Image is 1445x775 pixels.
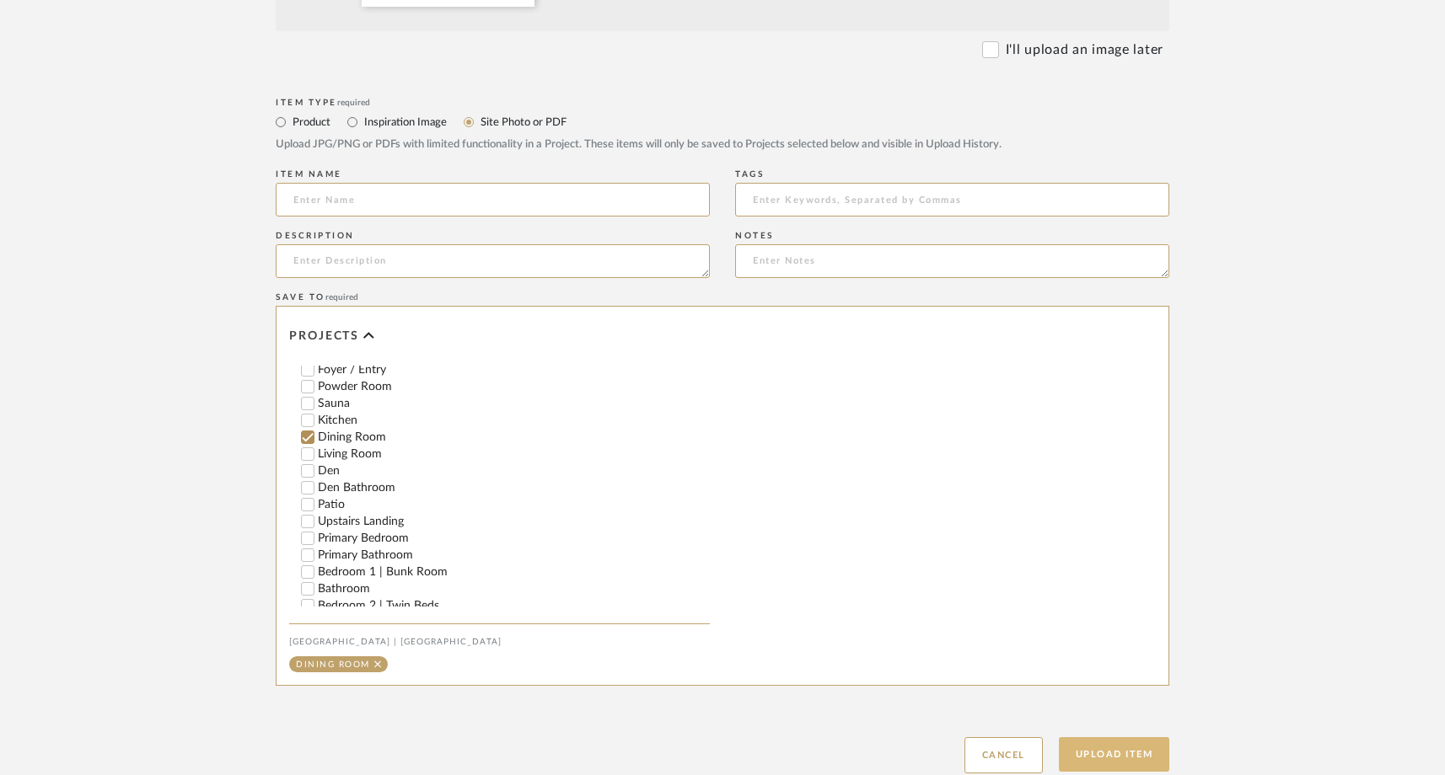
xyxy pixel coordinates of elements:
label: Den Bathroom [318,482,710,494]
div: Notes [735,231,1169,241]
label: Upstairs Landing [318,516,710,527]
div: Item Type [276,98,1169,108]
mat-radio-group: Select item type [276,111,1169,132]
label: Product [291,113,330,131]
label: Kitchen [318,414,710,426]
label: Sauna [318,398,710,409]
label: Den [318,465,710,477]
div: Upload JPG/PNG or PDFs with limited functionality in a Project. These items will only be saved to... [276,136,1169,153]
div: Description [276,231,710,241]
label: Primary Bathroom [318,549,710,561]
div: Save To [276,292,1169,302]
label: Bedroom 1 | Bunk Room [318,566,710,578]
label: Site Photo or PDF [479,113,567,131]
div: [GEOGRAPHIC_DATA] | [GEOGRAPHIC_DATA] [289,637,710,647]
label: Powder Room [318,381,710,393]
label: Inspiration Image [363,113,447,131]
label: Dining Room [318,431,710,443]
button: Cancel [964,737,1043,773]
input: Enter Name [276,183,710,216]
label: Foyer / Entry [318,364,710,376]
span: required [337,99,370,107]
input: Enter Keywords, Separated by Commas [735,183,1169,216]
label: Bathroom [318,583,710,595]
label: Patio [318,499,710,510]
span: Projects [289,329,359,344]
div: Tags [735,169,1169,179]
label: Primary Bedroom [318,532,710,544]
button: Upload Item [1059,737,1170,772]
div: Dining Room [296,660,370,669]
div: Item name [276,169,710,179]
label: Bedroom 2 | Twin Beds [318,600,710,612]
label: Living Room [318,448,710,460]
span: required [325,293,358,302]
label: I'll upload an image later [1006,40,1163,60]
